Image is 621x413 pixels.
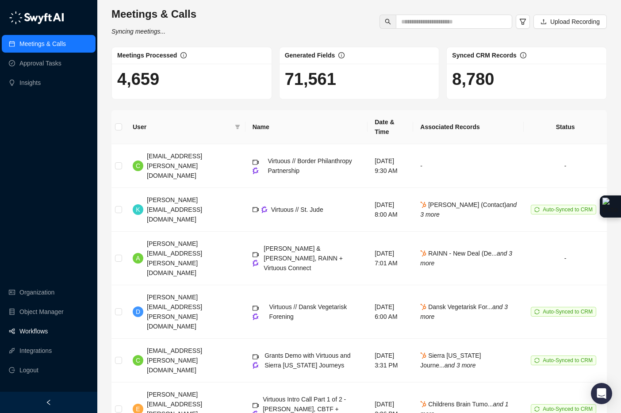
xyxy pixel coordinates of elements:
[136,161,140,171] span: C
[445,362,476,369] i: and 3 more
[520,52,526,58] span: info-circle
[136,356,140,365] span: C
[235,124,240,130] span: filter
[19,361,38,379] span: Logout
[19,35,66,53] a: Meetings & Calls
[46,399,52,405] span: left
[253,260,259,266] img: gong-Dwh8HbPa.png
[534,406,540,412] span: sync
[420,303,508,320] span: Dansk Vegetarisk For...
[147,196,202,223] span: [PERSON_NAME][EMAIL_ADDRESS][DOMAIN_NAME]
[253,305,259,311] span: video-camera
[420,201,517,218] i: and 3 more
[534,358,540,363] span: sync
[285,52,335,59] span: Generated Fields
[420,303,508,320] i: and 3 more
[147,153,202,179] span: [EMAIL_ADDRESS][PERSON_NAME][DOMAIN_NAME]
[368,144,413,188] td: [DATE] 9:30 AM
[111,28,165,35] i: Syncing meetings...
[147,240,202,276] span: [PERSON_NAME][EMAIL_ADDRESS][PERSON_NAME][DOMAIN_NAME]
[602,198,618,215] img: Extension Icon
[368,285,413,339] td: [DATE] 6:00 AM
[540,19,547,25] span: upload
[9,11,64,24] img: logo-05li4sbe.png
[253,159,259,165] span: video-camera
[385,19,391,25] span: search
[591,383,612,404] div: Open Intercom Messenger
[285,69,434,89] h1: 71,561
[19,322,48,340] a: Workflows
[253,362,259,368] img: gong-Dwh8HbPa.png
[111,7,196,21] h3: Meetings & Calls
[253,354,259,360] span: video-camera
[519,18,526,25] span: filter
[253,167,259,174] img: gong-Dwh8HbPa.png
[147,294,202,330] span: [PERSON_NAME][EMAIL_ADDRESS][PERSON_NAME][DOMAIN_NAME]
[452,69,601,89] h1: 8,780
[19,342,52,359] a: Integrations
[543,206,593,213] span: Auto-Synced to CRM
[543,406,593,412] span: Auto-Synced to CRM
[533,15,607,29] button: Upload Recording
[452,52,516,59] span: Synced CRM Records
[253,206,259,213] span: video-camera
[543,309,593,315] span: Auto-Synced to CRM
[147,347,202,374] span: [EMAIL_ADDRESS][PERSON_NAME][DOMAIN_NAME]
[413,144,524,188] td: -
[136,253,140,263] span: A
[368,232,413,285] td: [DATE] 7:01 AM
[19,303,64,321] a: Object Manager
[271,206,323,213] span: Virtuous // St. Jude
[368,110,413,144] th: Date & Time
[245,110,368,144] th: Name
[550,17,600,27] span: Upload Recording
[117,69,266,89] h1: 4,659
[524,232,607,285] td: -
[420,352,481,369] span: Sierra [US_STATE] Journe...
[420,250,512,267] i: and 3 more
[264,245,343,272] span: [PERSON_NAME] & [PERSON_NAME], RAINN + Virtuous Connect
[269,303,347,320] span: Virtuous // Dansk Vegetarisk Forening
[117,52,177,59] span: Meetings Processed
[233,120,242,134] span: filter
[136,307,140,317] span: D
[253,313,259,320] img: gong-Dwh8HbPa.png
[19,74,41,92] a: Insights
[534,207,540,212] span: sync
[524,110,607,144] th: Status
[338,52,345,58] span: info-circle
[420,250,512,267] span: RAINN - New Deal (De...
[253,402,259,409] span: video-camera
[253,252,259,258] span: video-camera
[9,367,15,373] span: logout
[368,339,413,382] td: [DATE] 3:31 PM
[264,352,350,369] span: Grants Demo with Virtuous and Sierra [US_STATE] Journeys
[534,309,540,314] span: sync
[268,157,352,174] span: Virtuous // Border Philanthropy Partnership
[19,54,61,72] a: Approval Tasks
[524,144,607,188] td: -
[133,122,231,132] span: User
[420,201,517,218] span: [PERSON_NAME] (Contact)
[180,52,187,58] span: info-circle
[19,283,54,301] a: Organization
[368,188,413,232] td: [DATE] 8:00 AM
[413,110,524,144] th: Associated Records
[136,205,140,214] span: K
[261,206,268,213] img: gong-Dwh8HbPa.png
[543,357,593,363] span: Auto-Synced to CRM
